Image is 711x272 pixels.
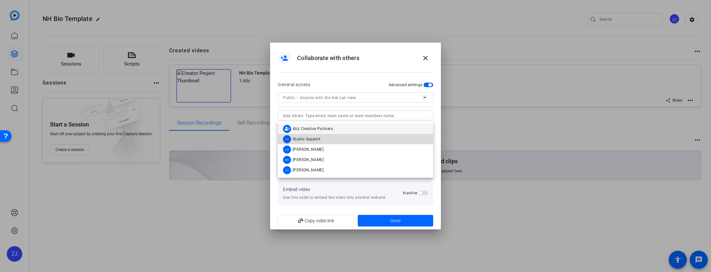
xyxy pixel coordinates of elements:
[403,190,417,196] h2: Inactive
[283,166,291,174] div: ZJ
[283,135,291,143] div: SS
[295,216,306,227] mat-icon: add_link
[283,186,310,193] h2: Embed video
[422,54,429,62] mat-icon: close
[283,156,291,164] div: DK
[278,81,310,88] h2: General access
[283,112,428,120] input: Add others: Type email, team name or team members name
[293,157,324,162] span: [PERSON_NAME]
[293,167,324,173] span: [PERSON_NAME]
[283,125,291,133] mat-icon: group_add
[283,215,348,227] span: Copy video link
[278,215,354,227] button: Copy video link
[283,146,291,154] div: LG
[293,136,320,142] span: Studio Support
[293,126,333,131] span: Abz Creative Partners
[283,195,385,200] p: Use this code to embed the video into another website
[283,96,356,100] span: Public – Anyone with the link can view
[390,217,401,224] span: Done
[389,82,422,87] h2: Advanced settings
[358,215,433,227] button: Done
[280,54,288,62] mat-icon: person_add
[297,54,359,62] h1: Collaborate with others
[293,147,324,152] span: [PERSON_NAME]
